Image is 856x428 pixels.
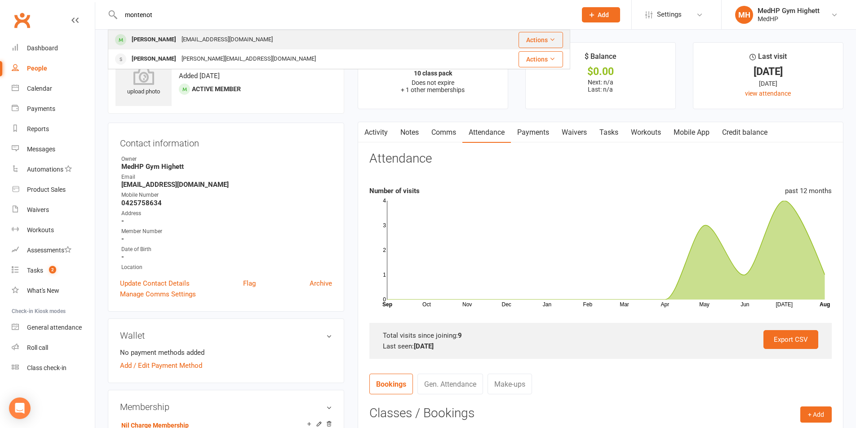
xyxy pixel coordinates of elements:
[27,186,66,193] div: Product Sales
[412,79,454,86] span: Does not expire
[763,330,818,349] a: Export CSV
[598,11,609,18] span: Add
[179,72,220,80] time: Added [DATE]
[667,122,716,143] a: Mobile App
[12,79,95,99] a: Calendar
[701,79,835,88] div: [DATE]
[593,122,625,143] a: Tasks
[519,51,563,67] button: Actions
[12,240,95,260] a: Assessments
[417,374,483,394] a: Gen. Attendance
[12,58,95,79] a: People
[121,217,332,225] strong: -
[369,152,432,166] h3: Attendance
[120,331,332,340] h3: Wallet
[758,7,820,15] div: MedHP Gym Highett
[120,360,202,371] a: Add / Edit Payment Method
[358,122,394,143] a: Activity
[120,135,332,148] h3: Contact information
[383,330,818,341] div: Total visits since joining:
[121,209,332,218] div: Address
[458,331,462,340] strong: 9
[12,220,95,240] a: Workouts
[758,15,820,23] div: MedHP
[701,67,835,76] div: [DATE]
[121,173,332,181] div: Email
[129,33,179,46] div: [PERSON_NAME]
[27,166,63,173] div: Automations
[121,245,332,254] div: Date of Birth
[120,402,332,412] h3: Membership
[118,9,570,21] input: Search...
[27,226,54,234] div: Workouts
[414,70,452,77] strong: 10 class pack
[121,181,332,189] strong: [EMAIL_ADDRESS][DOMAIN_NAME]
[9,397,31,419] div: Open Intercom Messenger
[49,266,56,274] span: 2
[657,4,682,25] span: Settings
[27,44,58,52] div: Dashboard
[534,79,667,93] p: Next: n/a Last: n/a
[625,122,667,143] a: Workouts
[383,341,818,352] div: Last seen:
[425,122,462,143] a: Comms
[519,32,563,48] button: Actions
[27,125,49,132] div: Reports
[555,122,593,143] a: Waivers
[121,235,332,243] strong: -
[785,185,832,196] div: past 12 months
[120,347,332,358] li: No payment methods added
[115,67,172,97] div: upload photo
[27,344,48,351] div: Roll call
[27,65,47,72] div: People
[12,338,95,358] a: Roll call
[11,9,33,31] a: Clubworx
[800,406,832,423] button: + Add
[12,38,95,58] a: Dashboard
[735,6,753,24] div: MH
[12,139,95,159] a: Messages
[27,267,43,274] div: Tasks
[12,119,95,139] a: Reports
[12,358,95,378] a: Class kiosk mode
[27,364,67,371] div: Class check-in
[582,7,620,22] button: Add
[179,53,319,66] div: [PERSON_NAME][EMAIL_ADDRESS][DOMAIN_NAME]
[12,318,95,338] a: General attendance kiosk mode
[12,99,95,119] a: Payments
[401,86,465,93] span: + 1 other memberships
[120,289,196,300] a: Manage Comms Settings
[129,53,179,66] div: [PERSON_NAME]
[27,324,82,331] div: General attendance
[716,122,774,143] a: Credit balance
[369,374,413,394] a: Bookings
[12,200,95,220] a: Waivers
[511,122,555,143] a: Payments
[750,51,787,67] div: Last visit
[121,263,332,272] div: Location
[120,278,190,289] a: Update Contact Details
[488,374,532,394] a: Make-ups
[27,85,52,92] div: Calendar
[27,146,55,153] div: Messages
[12,260,95,281] a: Tasks 2
[534,67,667,76] div: $0.00
[394,122,425,143] a: Notes
[179,33,275,46] div: [EMAIL_ADDRESS][DOMAIN_NAME]
[12,180,95,200] a: Product Sales
[121,191,332,199] div: Mobile Number
[243,278,256,289] a: Flag
[121,163,332,171] strong: MedHP Gym Highett
[121,253,332,261] strong: -
[27,287,59,294] div: What's New
[12,281,95,301] a: What's New
[192,85,241,93] span: Active member
[27,206,49,213] div: Waivers
[369,406,832,420] h3: Classes / Bookings
[121,227,332,236] div: Member Number
[27,247,71,254] div: Assessments
[121,155,332,163] div: Owner
[462,122,511,143] a: Attendance
[121,199,332,207] strong: 0425758634
[585,51,616,67] div: $ Balance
